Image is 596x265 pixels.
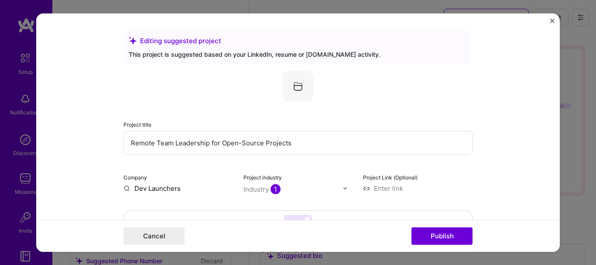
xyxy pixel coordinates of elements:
[243,184,281,193] div: Industry
[271,184,281,194] span: 1
[123,183,233,193] input: Enter name or website
[243,174,282,180] label: Project industry
[282,70,314,102] img: Company logo
[343,186,348,191] img: drop icon
[123,121,151,127] label: Project title
[123,174,147,180] label: Company
[123,227,185,245] button: Cancel
[363,183,473,193] input: Enter link
[129,36,466,45] div: Editing suggested project
[129,49,466,59] div: This project is suggested based on your LinkedIn, resume or [DOMAIN_NAME] activity.
[411,227,473,245] button: Publish
[550,18,555,28] button: Close
[123,131,473,155] input: Enter the name of the project
[129,37,137,45] i: icon SuggestedTeams
[363,174,418,180] label: Project Link (Optional)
